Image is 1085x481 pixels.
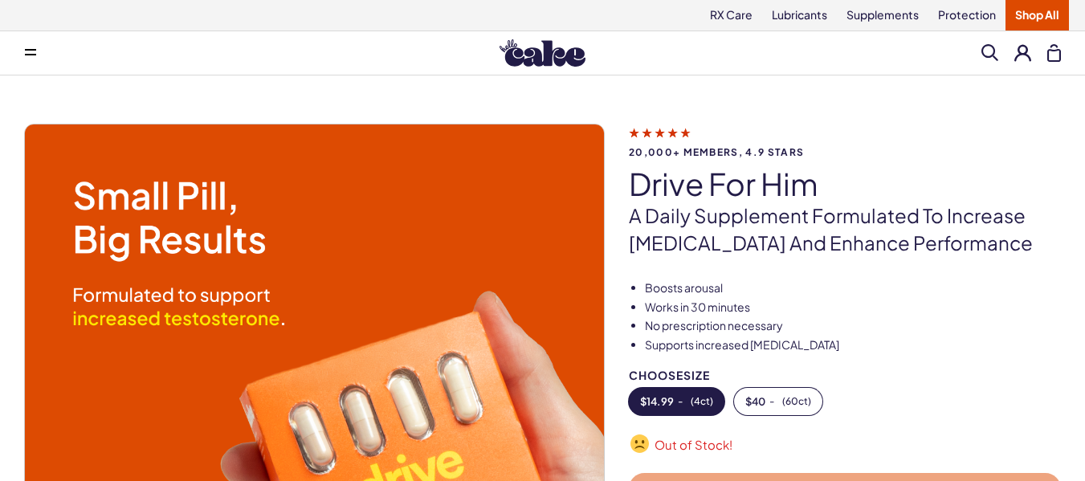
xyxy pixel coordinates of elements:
img: Hello Cake [500,39,585,67]
li: Boosts arousal [645,280,1061,296]
button: - [734,388,822,415]
button: - [629,388,724,415]
div: Choose Size [629,369,1061,381]
li: Supports increased [MEDICAL_DATA] [645,337,1061,353]
a: 20,000+ members, 4.9 stars [629,125,1061,157]
img: ☹ [630,434,649,453]
span: $ 40 [745,396,765,407]
span: ( 4ct ) [691,396,713,407]
p: A daily supplement formulated to increase [MEDICAL_DATA] and enhance performance [629,202,1061,256]
h1: drive for him [629,167,1061,201]
li: No prescription necessary [645,318,1061,334]
span: ( 60ct ) [782,396,811,407]
li: Works in 30 minutes [645,300,1061,316]
span: $ 14.99 [640,396,674,407]
span: Out of Stock! [655,436,732,453]
span: 20,000+ members, 4.9 stars [629,147,1061,157]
